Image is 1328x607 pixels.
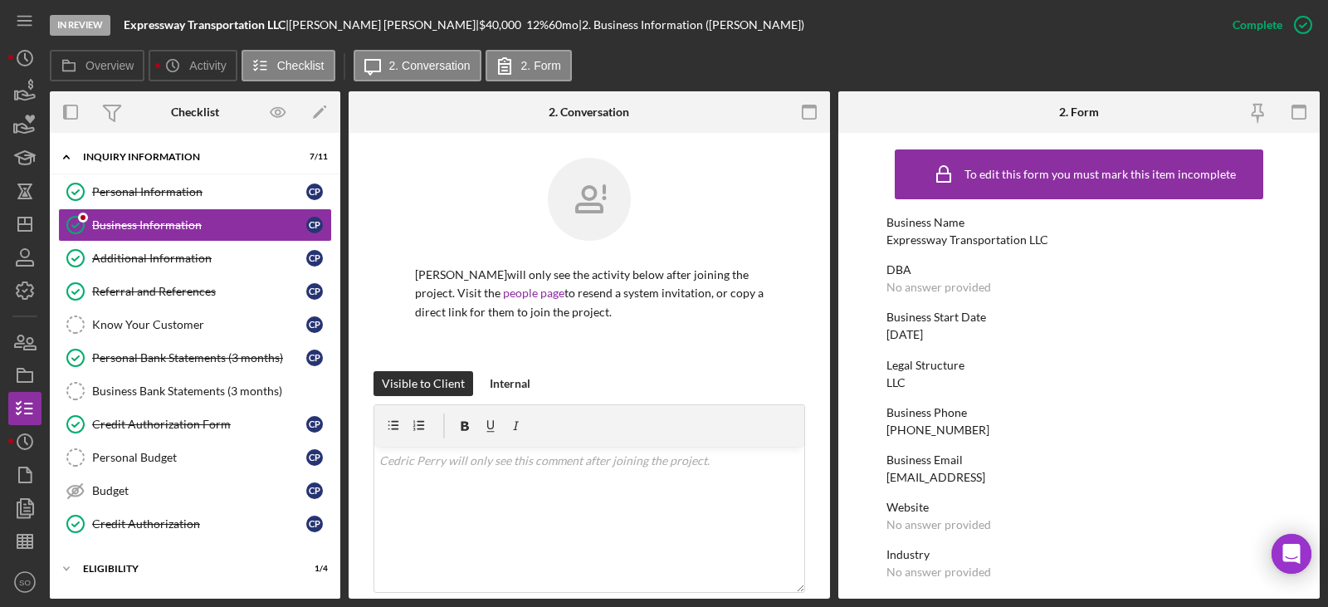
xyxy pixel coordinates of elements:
div: Business Information [92,218,306,232]
div: Industry [886,548,1272,561]
div: C P [306,316,323,333]
div: Personal Budget [92,451,306,464]
div: C P [306,516,323,532]
div: Business Name [886,216,1272,229]
div: Business Phone [886,406,1272,419]
div: Credit Authorization Form [92,418,306,431]
div: 60 mo [549,18,579,32]
label: Overview [85,59,134,72]
div: C P [306,250,323,267]
a: people page [503,286,564,300]
label: Activity [189,59,226,72]
div: C P [306,350,323,366]
a: Credit AuthorizationCP [58,507,332,541]
button: 2. Form [486,50,572,81]
div: 7 / 11 [298,152,328,162]
label: 2. Conversation [389,59,471,72]
div: Referral and References [92,285,306,298]
a: Additional InformationCP [58,242,332,275]
div: No answer provided [886,518,991,531]
div: Business Email [886,453,1272,467]
div: DBA [886,263,1272,277]
div: Personal Information [92,185,306,198]
a: Personal InformationCP [58,175,332,208]
div: C P [306,283,323,300]
div: In Review [50,15,110,36]
label: Checklist [277,59,325,72]
button: Activity [149,50,237,81]
div: LLC [886,376,906,389]
div: C P [306,416,323,433]
div: | 2. Business Information ([PERSON_NAME]) [579,18,804,32]
text: SO [19,578,31,587]
a: Personal BudgetCP [58,441,332,474]
div: Budget [92,484,306,497]
a: Business Bank Statements (3 months) [58,374,332,408]
div: Legal Structure [886,359,1272,372]
div: Know Your Customer [92,318,306,331]
button: Overview [50,50,144,81]
button: Checklist [242,50,335,81]
div: C P [306,217,323,233]
div: Visible to Client [382,371,465,396]
p: [PERSON_NAME] will only see the activity below after joining the project. Visit the to resend a s... [415,266,764,321]
div: Complete [1233,8,1282,42]
div: Website [886,501,1272,514]
div: Expressway Transportation LLC [886,233,1048,247]
div: | [124,18,289,32]
a: BudgetCP [58,474,332,507]
span: $40,000 [479,17,521,32]
button: Complete [1216,8,1320,42]
a: Business InformationCP [58,208,332,242]
div: Business Start Date [886,311,1272,324]
div: Additional Information [92,252,306,265]
div: 12 % [526,18,549,32]
div: C P [306,184,323,200]
div: [DATE] [886,328,923,341]
button: 2. Conversation [354,50,481,81]
div: ELIGIBILITY [83,564,286,574]
button: SO [8,565,41,599]
button: Visible to Client [373,371,473,396]
div: Personal Bank Statements (3 months) [92,351,306,365]
a: Credit Authorization FormCP [58,408,332,441]
div: No answer provided [886,565,991,579]
div: Credit Authorization [92,517,306,531]
div: INQUIRY INFORMATION [83,152,286,162]
div: 1 / 4 [298,564,328,574]
div: Business Bank Statements (3 months) [92,384,331,398]
div: 2. Form [1059,105,1099,119]
div: Internal [490,371,530,396]
div: C P [306,449,323,466]
div: To edit this form you must mark this item incomplete [964,168,1236,181]
div: C P [306,482,323,499]
div: 2. Conversation [549,105,629,119]
div: [EMAIL_ADDRESS] [886,471,985,484]
b: Expressway Transportation LLC [124,17,286,32]
button: Internal [481,371,539,396]
div: [PERSON_NAME] [PERSON_NAME] | [289,18,479,32]
a: Personal Bank Statements (3 months)CP [58,341,332,374]
a: Referral and ReferencesCP [58,275,332,308]
label: 2. Form [521,59,561,72]
div: [PHONE_NUMBER] [886,423,989,437]
div: No answer provided [886,281,991,294]
a: Know Your CustomerCP [58,308,332,341]
div: Open Intercom Messenger [1272,534,1311,574]
div: Checklist [171,105,219,119]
